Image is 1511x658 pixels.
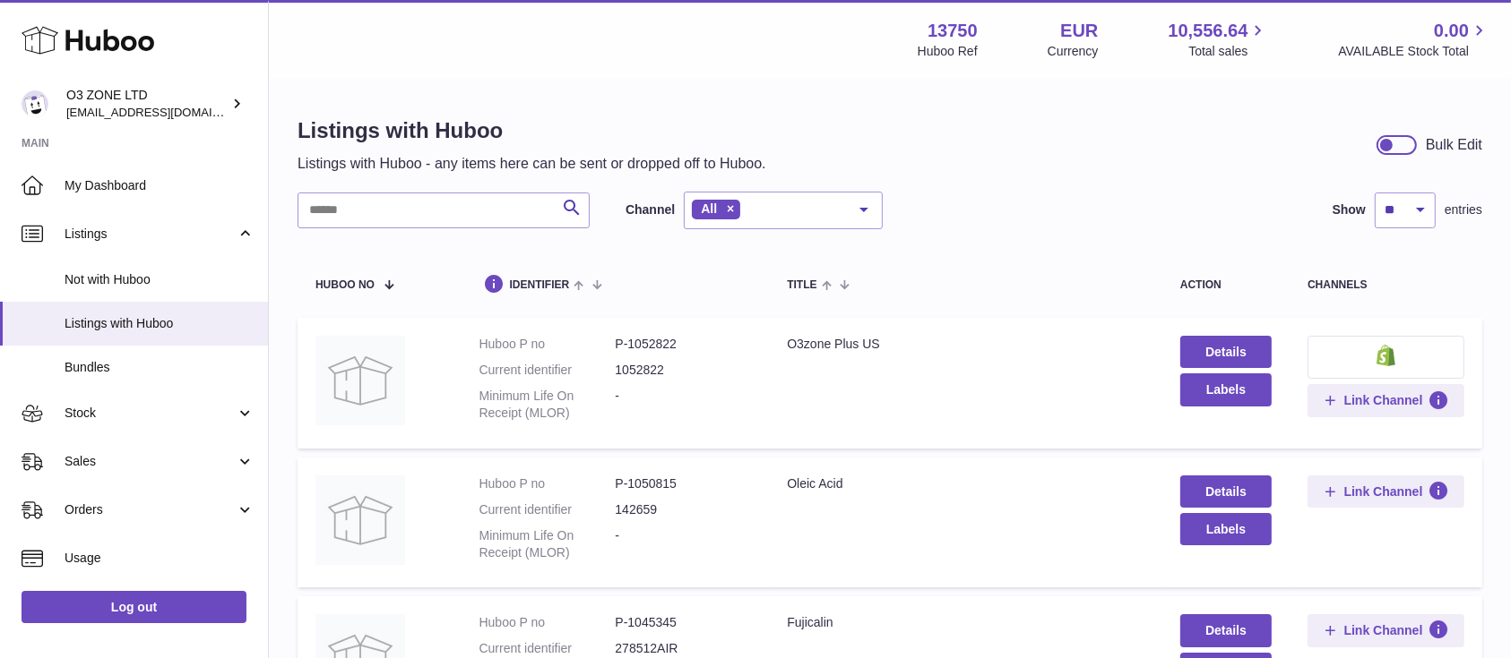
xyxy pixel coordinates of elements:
span: Listings [65,226,236,243]
span: [EMAIL_ADDRESS][DOMAIN_NAME] [66,105,263,119]
a: Log out [22,591,246,623]
strong: 13750 [928,19,978,43]
span: Total sales [1188,43,1268,60]
div: Bulk Edit [1426,135,1482,155]
dt: Current identifier [479,640,616,657]
dt: Minimum Life On Receipt (MLOR) [479,388,616,422]
span: All [701,201,717,216]
button: Link Channel [1308,475,1464,508]
dd: P-1052822 [615,336,751,353]
h1: Listings with Huboo [298,116,766,145]
dt: Huboo P no [479,614,616,631]
dt: Current identifier [479,501,616,518]
a: Details [1180,475,1272,508]
img: O3zone Plus US [315,336,405,425]
span: identifier [510,279,570,291]
span: Bundles [65,359,255,376]
span: Not with Huboo [65,271,255,288]
p: Listings with Huboo - any items here can be sent or dropped off to Huboo. [298,154,766,174]
dd: - [615,388,751,422]
div: O3zone Plus US [787,336,1144,353]
img: Oleic Acid [315,475,405,565]
button: Link Channel [1308,384,1464,416]
span: My Dashboard [65,177,255,194]
span: Sales [65,453,236,470]
span: Link Channel [1344,392,1423,408]
button: Labels [1180,513,1272,545]
span: Link Channel [1344,483,1423,500]
div: Currency [1048,43,1099,60]
span: Link Channel [1344,622,1423,638]
strong: EUR [1060,19,1098,43]
div: Oleic Acid [787,475,1144,492]
div: O3 ZONE LTD [66,87,228,121]
dd: - [615,527,751,561]
dt: Current identifier [479,362,616,379]
img: internalAdmin-13750@internal.huboo.com [22,90,48,117]
span: AVAILABLE Stock Total [1338,43,1489,60]
span: 0.00 [1434,19,1469,43]
div: Huboo Ref [918,43,978,60]
label: Channel [626,201,675,218]
a: 10,556.64 Total sales [1168,19,1268,60]
div: action [1180,279,1272,291]
dt: Huboo P no [479,475,616,492]
span: Orders [65,501,236,518]
a: 0.00 AVAILABLE Stock Total [1338,19,1489,60]
a: Details [1180,336,1272,368]
span: title [787,279,816,291]
a: Details [1180,614,1272,646]
label: Show [1333,201,1366,218]
dd: P-1050815 [615,475,751,492]
span: Listings with Huboo [65,315,255,332]
div: Fujicalin [787,614,1144,631]
span: Stock [65,405,236,422]
dd: P-1045345 [615,614,751,631]
img: shopify-small.png [1377,345,1395,366]
dt: Minimum Life On Receipt (MLOR) [479,527,616,561]
button: Link Channel [1308,614,1464,646]
dd: 278512AIR [615,640,751,657]
span: 10,556.64 [1168,19,1248,43]
dd: 142659 [615,501,751,518]
span: entries [1445,201,1482,218]
span: Huboo no [315,279,375,291]
dd: 1052822 [615,362,751,379]
div: channels [1308,279,1464,291]
button: Labels [1180,373,1272,406]
span: Usage [65,550,255,567]
dt: Huboo P no [479,336,616,353]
